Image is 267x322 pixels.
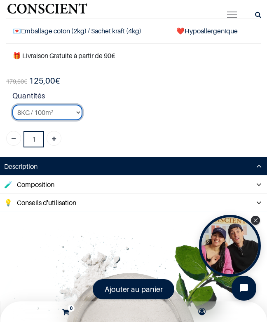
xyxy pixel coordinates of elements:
[6,131,21,146] a: Supprimer
[225,269,263,308] iframe: Tidio Chat
[4,198,12,207] span: 💡
[251,216,260,225] div: Close Tolstoy widget
[29,76,60,86] b: €
[199,215,261,277] div: Open Tolstoy
[47,131,61,146] a: Ajouter
[4,180,12,189] span: 🧪
[68,305,75,312] sup: 0
[29,76,55,86] span: 125,00
[2,301,132,322] a: 0
[4,161,224,171] span: Description
[105,285,163,294] font: Ajouter au panier
[93,279,175,299] a: Ajouter au panier
[6,19,170,43] td: Emballage coton (2kg) / Sachet kraft (4kg)
[170,19,261,43] td: ❤️Hypoallergénique
[13,51,115,60] font: 🎁 Livraison Gratuite à partir de 90€
[13,27,21,35] span: 💌
[17,198,237,208] span: Conseils d'utilisation
[6,77,27,86] span: €
[17,180,237,189] span: Composition
[199,215,261,277] div: Open Tolstoy widget
[12,90,261,105] strong: Quantités
[199,215,261,277] div: Tolstoy bubble widget
[6,78,24,85] span: 179,60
